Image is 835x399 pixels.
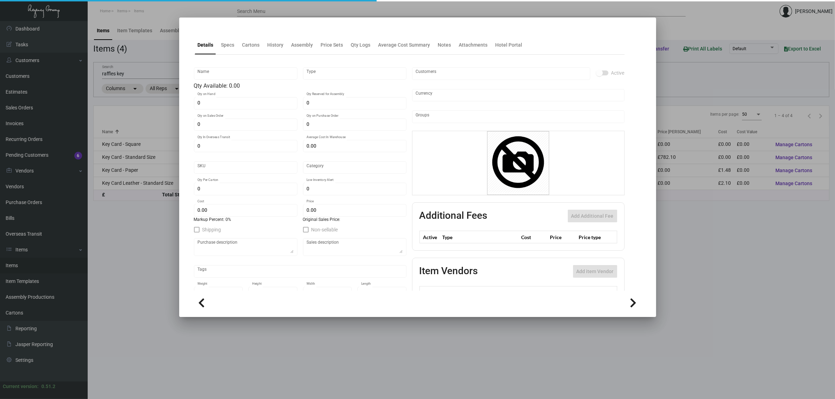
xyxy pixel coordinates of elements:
span: Add Additional Fee [571,213,614,219]
div: Average Cost Summary [378,41,430,49]
div: Cartons [242,41,260,49]
div: Price Sets [321,41,343,49]
div: Qty Available: 0.00 [194,82,406,90]
span: Shipping [202,225,221,234]
th: Preffered [419,286,449,299]
h2: Additional Fees [419,210,487,222]
div: Hotel Portal [496,41,523,49]
div: Attachments [459,41,488,49]
th: SKU [557,286,617,299]
input: Add new.. [416,71,586,76]
th: Type [441,231,519,243]
h2: Item Vendors [419,265,478,278]
th: Price [548,231,577,243]
div: Qty Logs [351,41,371,49]
th: Active [419,231,441,243]
span: Active [611,69,625,77]
button: Add item Vendor [573,265,617,278]
div: Current version: [3,383,39,390]
input: Add new.. [416,114,621,120]
span: Add item Vendor [577,269,614,274]
span: Non-sellable [311,225,338,234]
th: Price type [577,231,608,243]
th: Cost [519,231,548,243]
th: Vendor [449,286,557,299]
div: Assembly [291,41,313,49]
div: Specs [221,41,235,49]
div: Notes [438,41,451,49]
div: Details [198,41,214,49]
div: History [268,41,284,49]
div: 0.51.2 [41,383,55,390]
button: Add Additional Fee [568,210,617,222]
